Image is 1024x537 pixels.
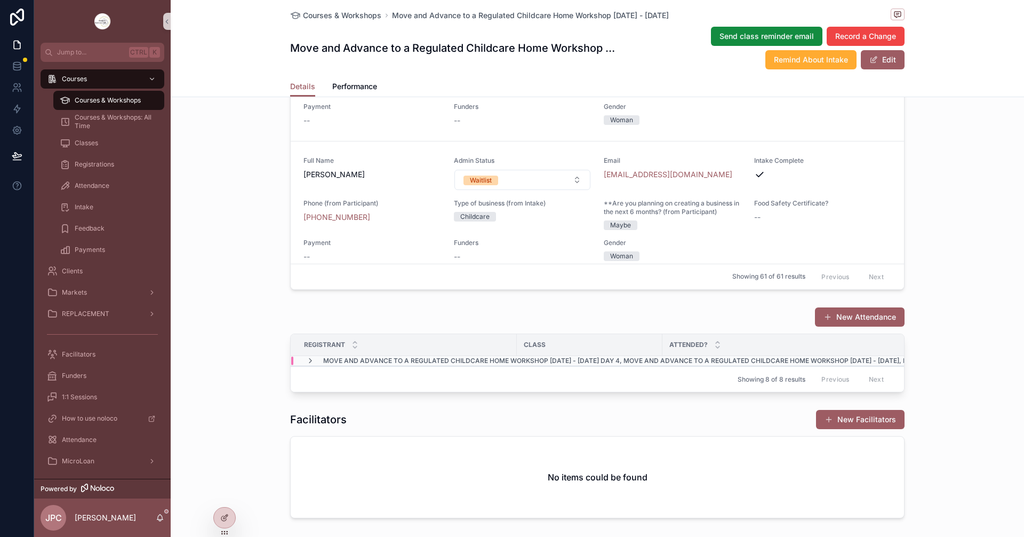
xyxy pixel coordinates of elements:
[34,62,171,479] div: scrollable content
[610,115,633,125] div: Woman
[604,199,741,216] span: **Are you planning on creating a business in the next 6 months? (from Participant)
[75,512,136,523] p: [PERSON_NAME]
[711,27,822,46] button: Send class reminder email
[392,10,669,21] a: Move and Advance to a Regulated Childcare Home Workshop [DATE] - [DATE]
[75,246,105,254] span: Payments
[53,91,164,110] a: Courses & Workshops
[454,239,591,247] span: Funders
[303,199,441,208] span: Phone (from Participant)
[732,273,805,281] span: Showing 61 of 61 results
[290,10,381,21] a: Courses & Workshops
[45,511,62,524] span: JPC
[470,176,492,185] div: Waitlist
[53,112,164,131] a: Courses & Workshops: All Time
[454,170,591,190] button: Select Button
[303,169,441,180] span: [PERSON_NAME]
[303,102,441,111] span: Payment
[75,181,109,190] span: Attendance
[62,75,87,83] span: Courses
[548,471,647,484] h2: No items could be found
[53,133,164,153] a: Classes
[290,41,617,56] h1: Move and Advance to a Regulated Childcare Home Workshop [DATE] - [DATE]
[604,239,741,247] span: Gender
[332,81,377,92] span: Performance
[604,156,741,165] span: Email
[41,452,164,471] a: MicroLoan
[454,251,460,262] span: --
[303,10,381,21] span: Courses & Workshops
[41,430,164,449] a: Attendance
[53,240,164,259] a: Payments
[719,31,814,42] span: Send class reminder email
[774,54,848,65] span: Remind About Intake
[303,212,370,223] a: [PHONE_NUMBER]
[815,307,905,327] button: New Attendance
[332,77,377,98] a: Performance
[610,220,631,230] div: Maybe
[754,156,892,165] span: Intake Complete
[75,160,114,169] span: Registrations
[765,50,857,69] button: Remind About Intake
[57,48,125,57] span: Jump to...
[75,113,154,130] span: Courses & Workshops: All Time
[816,410,905,429] button: New Facilitators
[150,48,159,57] span: K
[304,341,345,349] span: Registrant
[835,31,896,42] span: Record a Change
[53,176,164,195] a: Attendance
[754,199,892,208] span: Food Safety Certificate?
[94,13,111,30] img: App logo
[303,239,441,247] span: Payment
[454,102,591,111] span: Funders
[303,156,441,165] span: Full Name
[41,485,77,493] span: Powered by
[41,283,164,302] a: Markets
[53,198,164,217] a: Intake
[827,27,905,46] button: Record a Change
[62,350,95,359] span: Facilitators
[454,115,460,126] span: --
[41,345,164,364] a: Facilitators
[41,43,164,62] button: Jump to...CtrlK
[62,457,94,465] span: MicroLoan
[610,251,633,261] div: Woman
[62,393,97,401] span: 1:1 Sessions
[303,115,310,126] span: --
[290,81,315,92] span: Details
[75,139,98,147] span: Classes
[290,77,315,97] a: Details
[34,479,171,499] a: Powered by
[41,304,164,323] a: REPLACEMENT
[129,47,148,58] span: Ctrl
[41,409,164,428] a: How to use noloco
[53,219,164,238] a: Feedback
[303,251,310,262] span: --
[62,310,109,318] span: REPLACEMENT
[754,212,761,223] span: --
[454,156,591,165] span: Admin Status
[75,224,105,233] span: Feedback
[41,69,164,89] a: Courses
[62,414,117,423] span: How to use noloco
[290,412,347,427] h1: Facilitators
[738,375,805,384] span: Showing 8 of 8 results
[75,96,141,105] span: Courses & Workshops
[41,262,164,281] a: Clients
[62,436,97,444] span: Attendance
[604,102,741,111] span: Gender
[41,388,164,407] a: 1:1 Sessions
[41,366,164,385] a: Funders
[524,341,546,349] span: Class
[604,169,732,180] a: [EMAIL_ADDRESS][DOMAIN_NAME]
[861,50,905,69] button: Edit
[75,203,93,211] span: Intake
[62,288,87,297] span: Markets
[460,212,490,222] div: Childcare
[291,141,904,277] a: Full Name[PERSON_NAME]Admin StatusSelect ButtonEmail[EMAIL_ADDRESS][DOMAIN_NAME]Intake CompletePh...
[669,341,708,349] span: Attended?
[53,155,164,174] a: Registrations
[454,199,591,208] span: Type of business (from Intake)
